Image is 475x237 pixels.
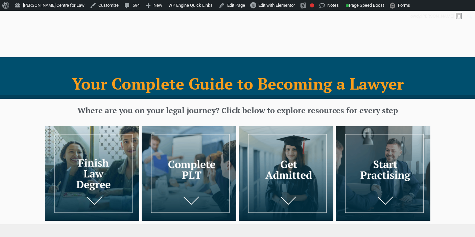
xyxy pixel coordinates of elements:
a: Howdy, [405,11,465,22]
span: [PERSON_NAME] [421,14,454,19]
div: Focus keyphrase not set [310,3,314,7]
span: Edit with Elementor [258,3,295,8]
h1: Your Complete Guide to Becoming a Lawyer [48,75,427,92]
span: Where are you on your legal journey? Click below to explore resources for every step [77,105,398,116]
